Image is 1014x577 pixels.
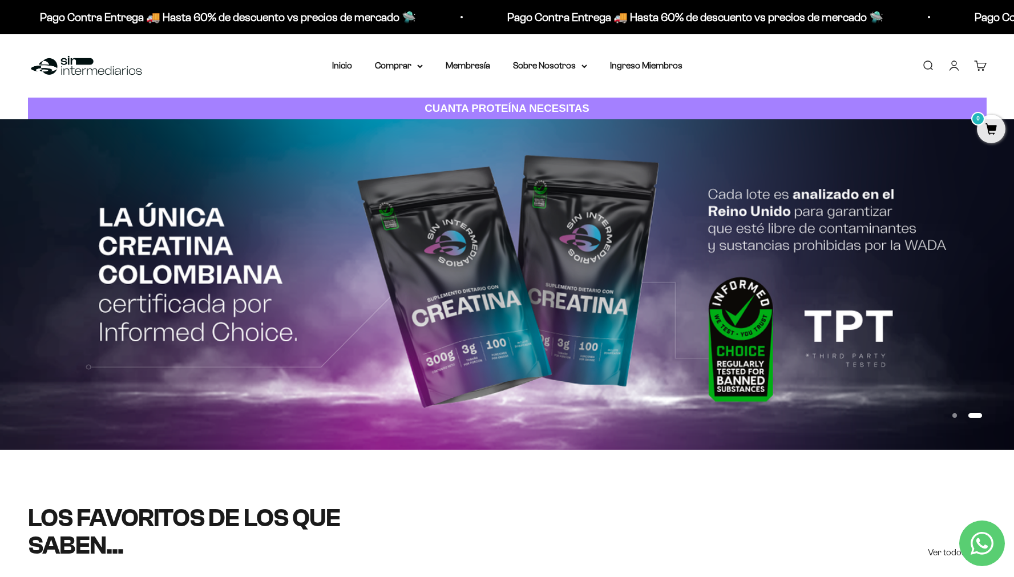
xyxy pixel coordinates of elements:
[977,124,1005,136] a: 0
[928,545,966,560] span: Ver todos
[332,60,352,70] a: Inicio
[513,58,587,73] summary: Sobre Nosotros
[425,102,589,114] strong: CUANTA PROTEÍNA NECESITAS
[971,112,985,126] mark: 0
[446,60,490,70] a: Membresía
[610,60,682,70] a: Ingreso Miembros
[28,504,341,559] split-lines: LOS FAVORITOS DE LOS QUE SABEN...
[375,58,423,73] summary: Comprar
[928,545,987,560] a: Ver todos
[28,98,987,120] a: CUANTA PROTEÍNA NECESITAS
[39,8,415,26] p: Pago Contra Entrega 🚚 Hasta 60% de descuento vs precios de mercado 🛸
[506,8,882,26] p: Pago Contra Entrega 🚚 Hasta 60% de descuento vs precios de mercado 🛸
